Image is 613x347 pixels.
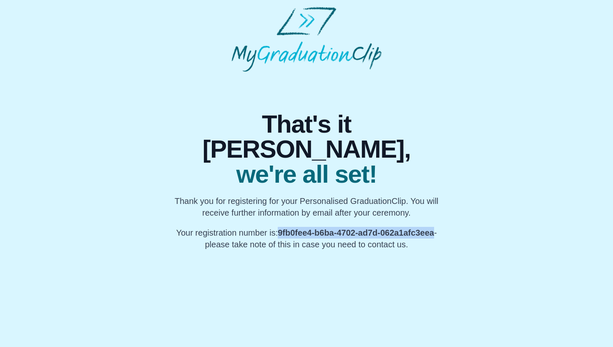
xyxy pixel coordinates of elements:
[163,112,450,162] span: That's it [PERSON_NAME],
[231,7,382,72] img: MyGraduationClip
[163,227,450,250] p: Your registration number is: - please take note of this in case you need to contact us.
[163,195,450,219] p: Thank you for registering for your Personalised GraduationClip. You will receive further informat...
[163,162,450,187] span: we're all set!
[278,228,434,237] b: 9fb0fee4-b6ba-4702-ad7d-062a1afc3eea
